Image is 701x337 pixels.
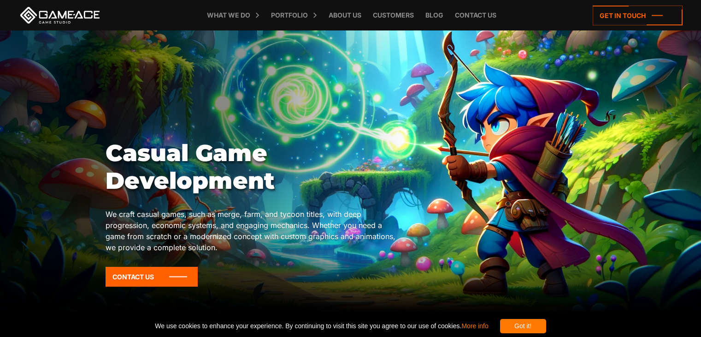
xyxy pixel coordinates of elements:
a: Contact Us [106,267,198,287]
h1: Casual Game Development [106,139,400,195]
a: Get in touch [593,6,683,25]
p: We craft casual games, such as merge, farm, and tycoon titles, with deep progression, economic sy... [106,209,400,253]
span: We use cookies to enhance your experience. By continuing to visit this site you agree to our use ... [155,319,488,333]
a: More info [461,322,488,330]
div: Got it! [500,319,546,333]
